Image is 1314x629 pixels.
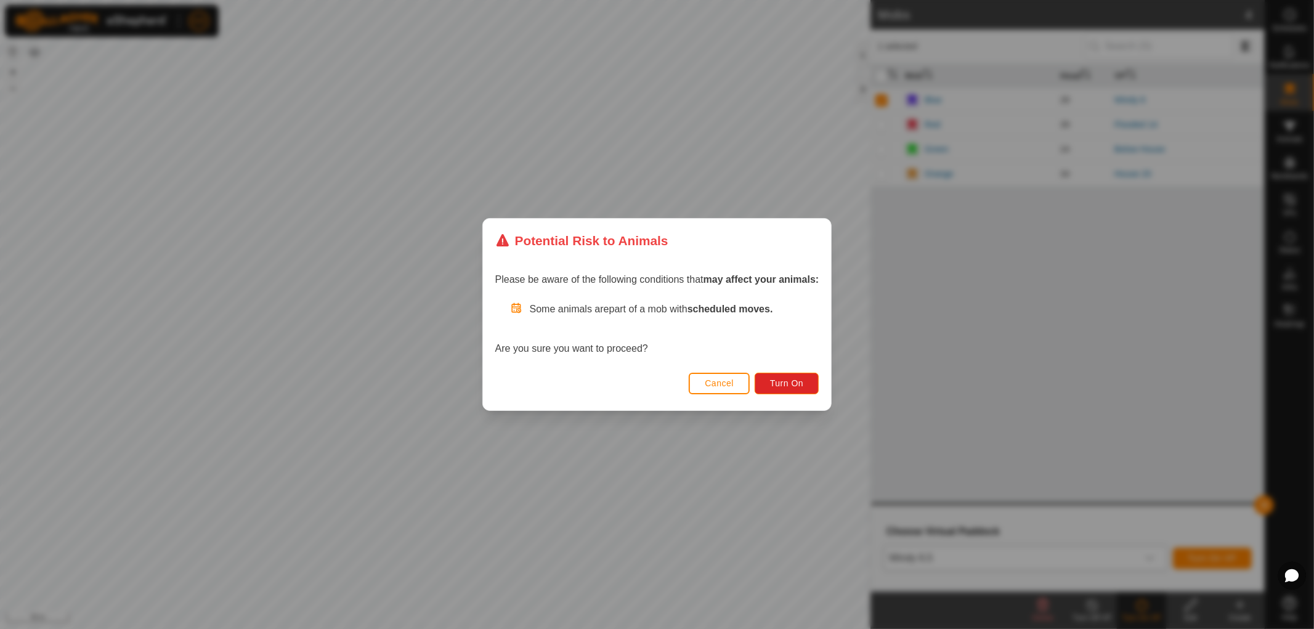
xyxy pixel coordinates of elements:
[689,373,750,394] button: Cancel
[495,302,819,356] div: Are you sure you want to proceed?
[495,274,819,285] span: Please be aware of the following conditions that
[609,304,773,314] span: part of a mob with
[495,231,668,250] div: Potential Risk to Animals
[530,302,819,317] p: Some animals are
[755,373,819,394] button: Turn On
[704,274,819,285] strong: may affect your animals:
[687,304,773,314] strong: scheduled moves.
[770,378,803,388] span: Turn On
[705,378,734,388] span: Cancel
